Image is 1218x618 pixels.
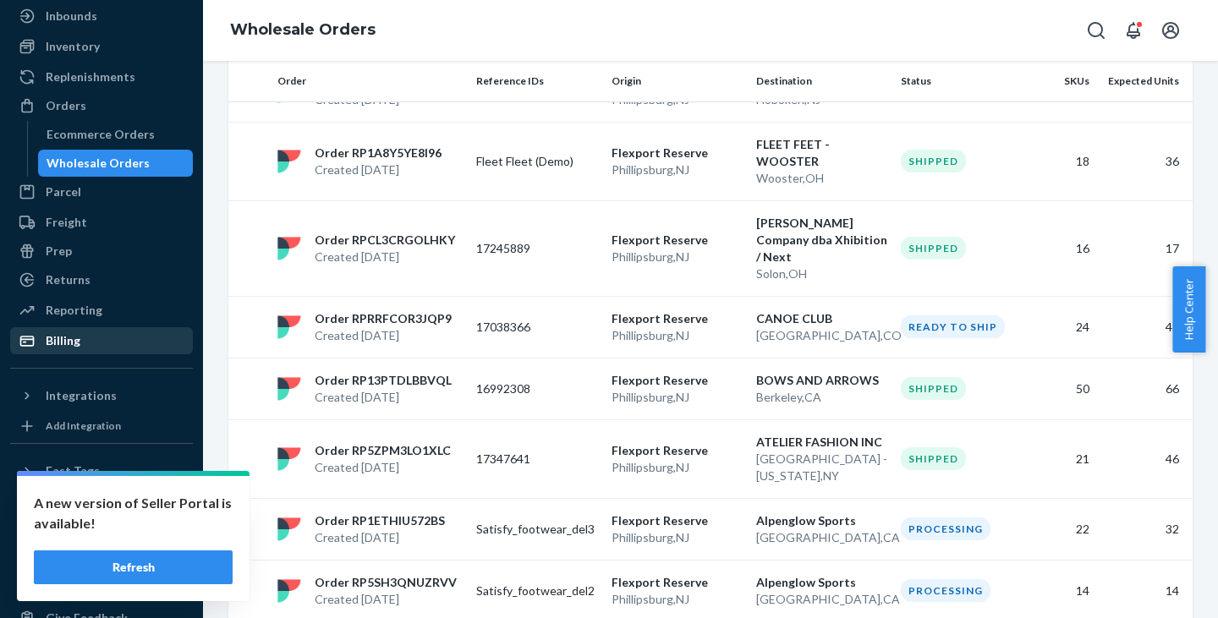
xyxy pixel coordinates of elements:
img: flexport logo [277,237,301,260]
p: Phillipsburg , NJ [612,459,743,476]
td: 18 [1029,122,1096,200]
button: Integrations [10,382,193,409]
p: Alpenglow Sports [756,512,887,529]
p: FLEET FEET - WOOSTER [756,136,887,170]
button: Refresh [34,550,233,584]
button: Open account menu [1154,14,1188,47]
p: Phillipsburg , NJ [612,389,743,406]
p: Order RP1ETHIU572BS [315,512,445,529]
p: A new version of Seller Portal is available! [34,493,233,533]
th: Destination [749,61,894,101]
div: Shipped [901,237,966,260]
a: Help Center [10,576,193,603]
a: Returns [10,266,193,293]
p: CANOE CLUB [756,310,887,327]
p: Phillipsburg , NJ [612,529,743,546]
img: flexport logo [277,447,301,471]
div: Integrations [46,387,117,404]
a: Settings [10,518,193,545]
a: Billing [10,327,193,354]
p: 17347641 [476,451,598,468]
p: Created [DATE] [315,529,445,546]
p: Created [DATE] [315,327,452,344]
div: Returns [46,271,91,288]
p: Order RP5SH3QNUZRVV [315,574,457,591]
a: Inbounds [10,3,193,30]
div: Prep [46,243,72,260]
td: 24 [1029,296,1096,358]
a: Reporting [10,297,193,324]
div: Ecommerce Orders [47,126,155,143]
th: Reference IDs [469,61,605,101]
p: Flexport Reserve [612,145,743,161]
button: Fast Tags [10,457,193,484]
p: Flexport Reserve [612,232,743,249]
p: Phillipsburg , NJ [612,249,743,265]
div: Wholesale Orders [47,155,150,172]
p: Created [DATE] [315,389,452,406]
td: 66 [1096,358,1193,419]
button: Open notifications [1116,14,1150,47]
div: Reporting [46,302,102,319]
td: 46 [1096,419,1193,498]
a: Ecommerce Orders [38,121,194,148]
p: Created [DATE] [315,459,451,476]
td: 32 [1096,498,1193,560]
p: Phillipsburg , NJ [612,327,743,344]
p: Alpenglow Sports [756,574,887,591]
th: Status [894,61,1029,101]
a: Freight [10,209,193,236]
p: Satisfy_footwear_del2 [476,582,598,599]
p: Created [DATE] [315,591,457,608]
a: Prep [10,238,193,265]
a: Wholesale Orders [38,150,194,177]
div: Orders [46,97,86,114]
p: Berkeley , CA [756,389,887,406]
p: Order RP13PTDLBBVQL [315,372,452,389]
td: 22 [1029,498,1096,560]
div: Fast Tags [46,462,100,479]
p: Phillipsburg , NJ [612,591,743,608]
div: Ready to ship [901,315,1005,338]
img: flexport logo [277,315,301,339]
img: flexport logo [277,517,301,541]
div: Inbounds [46,8,97,25]
a: Talk to Support [10,547,193,574]
p: Flexport Reserve [612,574,743,591]
p: [GEOGRAPHIC_DATA] , CA [756,591,887,608]
div: Processing [901,579,990,602]
th: Origin [605,61,749,101]
p: [GEOGRAPHIC_DATA] , CO [756,327,887,344]
img: flexport logo [277,377,301,401]
a: Inventory [10,33,193,60]
p: Flexport Reserve [612,310,743,327]
p: Created [DATE] [315,161,442,178]
p: Order RP5ZPM3LO1XLC [315,442,451,459]
p: 17038366 [476,319,598,336]
button: Help Center [1172,266,1205,353]
img: flexport logo [277,150,301,173]
td: 50 [1029,358,1096,419]
div: Shipped [901,377,966,400]
p: Order RP1A8Y5YE8I96 [315,145,442,161]
a: Replenishments [10,63,193,90]
td: 17 [1096,200,1193,296]
p: Satisfy_footwear_del3 [476,521,598,538]
button: Open Search Box [1079,14,1113,47]
a: Add Integration [10,416,193,436]
th: Order [271,61,469,101]
p: Phillipsburg , NJ [612,161,743,178]
div: Parcel [46,183,81,200]
p: Flexport Reserve [612,372,743,389]
a: Parcel [10,178,193,205]
p: [PERSON_NAME] Company dba Xhibition / Next [756,215,887,265]
div: Inventory [46,38,100,55]
div: Replenishments [46,68,135,85]
div: Add Integration [46,418,121,433]
p: BOWS AND ARROWS [756,372,887,389]
p: Wooster , OH [756,170,887,187]
p: Order RPRRFCOR3JQP9 [315,310,452,327]
div: Shipped [901,150,966,172]
p: 17245889 [476,240,598,257]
